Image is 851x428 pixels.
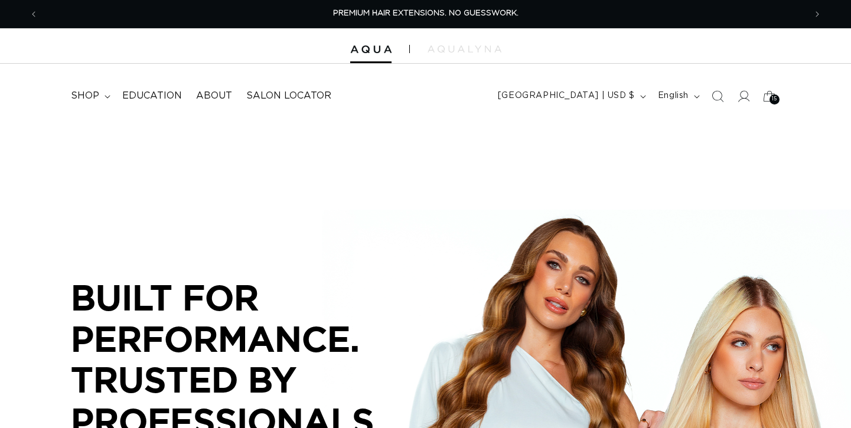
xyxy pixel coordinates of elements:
[658,90,689,102] span: English
[115,83,189,109] a: Education
[498,90,635,102] span: [GEOGRAPHIC_DATA] | USD $
[196,90,232,102] span: About
[705,83,731,109] summary: Search
[246,90,331,102] span: Salon Locator
[64,83,115,109] summary: shop
[651,85,705,107] button: English
[122,90,182,102] span: Education
[428,45,501,53] img: aqualyna.com
[333,9,519,17] span: PREMIUM HAIR EXTENSIONS. NO GUESSWORK.
[239,83,338,109] a: Salon Locator
[772,94,777,104] span: 15
[21,3,47,25] button: Previous announcement
[71,90,99,102] span: shop
[350,45,392,54] img: Aqua Hair Extensions
[491,85,651,107] button: [GEOGRAPHIC_DATA] | USD $
[804,3,830,25] button: Next announcement
[189,83,239,109] a: About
